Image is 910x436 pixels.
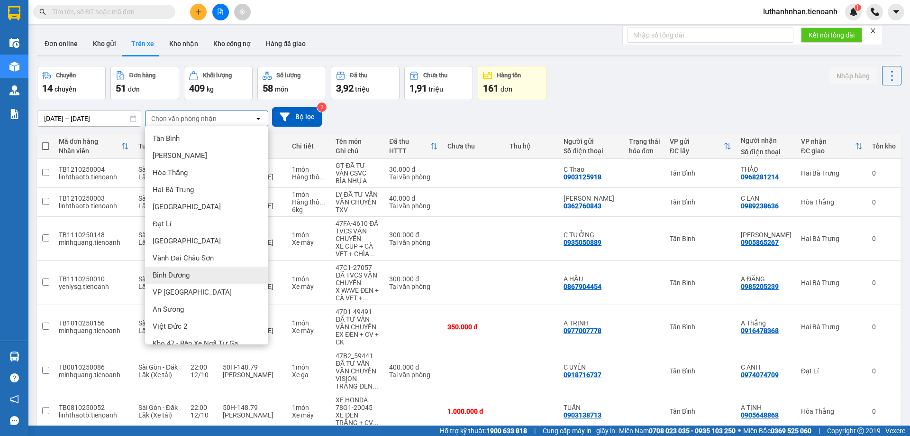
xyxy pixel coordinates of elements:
[389,239,438,246] div: Tại văn phòng
[665,134,736,159] th: Toggle SortBy
[124,32,162,55] button: Trên xe
[189,83,205,94] span: 409
[564,173,601,181] div: 0903125918
[670,138,724,145] div: VP gửi
[389,173,438,181] div: Tại văn phòng
[203,72,232,79] div: Khối lượng
[483,83,499,94] span: 161
[872,198,896,206] div: 0
[389,195,438,202] div: 40.000 đ
[59,371,129,379] div: minhquang.tienoanh
[373,382,378,390] span: ...
[829,67,877,84] button: Nhập hàng
[191,411,213,419] div: 12/10
[153,339,238,348] span: Kho 47 - Bến Xe Ngã Tư Ga
[872,169,896,177] div: 0
[110,66,179,100] button: Đơn hàng51đơn
[59,231,129,239] div: TB1110250148
[59,404,129,411] div: TB0810250052
[670,147,724,155] div: ĐC lấy
[292,166,326,173] div: 1 món
[741,371,779,379] div: 0974074709
[801,138,855,145] div: VP nhận
[741,231,792,239] div: Chú Chu
[670,198,731,206] div: Tân Bình
[389,202,438,210] div: Tại văn phòng
[153,151,207,160] span: [PERSON_NAME]
[153,219,172,229] span: Đạt Lí
[191,404,213,411] div: 22:00
[389,363,438,371] div: 400.000 đ
[255,115,262,122] svg: open
[564,411,601,419] div: 0903138713
[153,202,221,212] span: [GEOGRAPHIC_DATA]
[162,32,206,55] button: Kho nhận
[234,4,251,20] button: aim
[292,283,326,290] div: Xe máy
[153,185,194,195] span: Hai Bà Trưng
[59,283,129,290] div: yenlysg.tienoanh
[55,85,76,93] span: chuyến
[564,327,601,334] div: 0977007778
[292,173,326,181] div: Hàng thông thường
[138,319,178,334] span: Sài Gòn - Đăk Lăk (Xe tải)
[355,85,370,93] span: triệu
[857,427,864,434] span: copyright
[440,426,527,436] span: Hỗ trợ kỹ thuật:
[670,367,731,375] div: Tân Bình
[564,195,619,202] div: C TRINH
[184,66,253,100] button: Khối lượng409kg
[59,138,121,145] div: Mã đơn hàng
[741,411,779,419] div: 0905648868
[59,363,129,371] div: TB0810250086
[629,138,660,145] div: Trạng thái
[564,239,601,246] div: 0935050889
[317,102,327,112] sup: 2
[239,9,246,15] span: aim
[872,367,896,375] div: 0
[292,142,326,150] div: Chi tiết
[275,85,288,93] span: món
[336,138,380,145] div: Tên món
[138,275,178,290] span: Sài Gòn - Đăk Lăk (Xe tải)
[336,220,380,242] div: 47FA-4610 ĐÃ TVCS VẬN CHUYỂN
[195,9,202,15] span: plus
[670,169,731,177] div: Tân Bình
[872,235,896,242] div: 0
[447,323,500,331] div: 350.000 đ
[771,427,811,435] strong: 0369 525 060
[56,72,76,79] div: Chuyến
[384,134,443,159] th: Toggle SortBy
[257,66,326,100] button: Số lượng58món
[151,114,217,123] div: Chọn văn phòng nhận
[872,408,896,415] div: 0
[350,72,367,79] div: Đã thu
[9,85,19,95] img: warehouse-icon
[564,404,619,411] div: TUẤN
[564,202,601,210] div: 0362760843
[741,137,792,144] div: Người nhận
[292,404,326,411] div: 1 món
[872,142,896,150] div: Tồn kho
[138,166,178,181] span: Sài Gòn - Đăk Lăk (Xe tải)
[59,173,129,181] div: linhthaotb.tienoanh
[153,168,188,177] span: Hòa Thắng
[500,85,512,93] span: đơn
[670,323,731,331] div: Tân Bình
[138,195,178,210] span: Sài Gòn - Đăk Lăk (Xe tải)
[190,4,207,20] button: plus
[389,147,430,155] div: HTTT
[801,279,863,287] div: Hai Bà Trưng
[138,363,178,379] span: Sài Gòn - Đăk Lăk (Xe tải)
[428,85,443,93] span: triệu
[59,166,129,173] div: TB1210250004
[741,202,779,210] div: 0989238636
[564,166,619,173] div: C Thao
[42,83,53,94] span: 14
[564,275,619,283] div: A HẬU
[331,66,400,100] button: Đã thu3,92 triệu
[292,191,326,198] div: 1 món
[564,371,601,379] div: 0918716737
[85,32,124,55] button: Kho gửi
[564,283,601,290] div: 0867904454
